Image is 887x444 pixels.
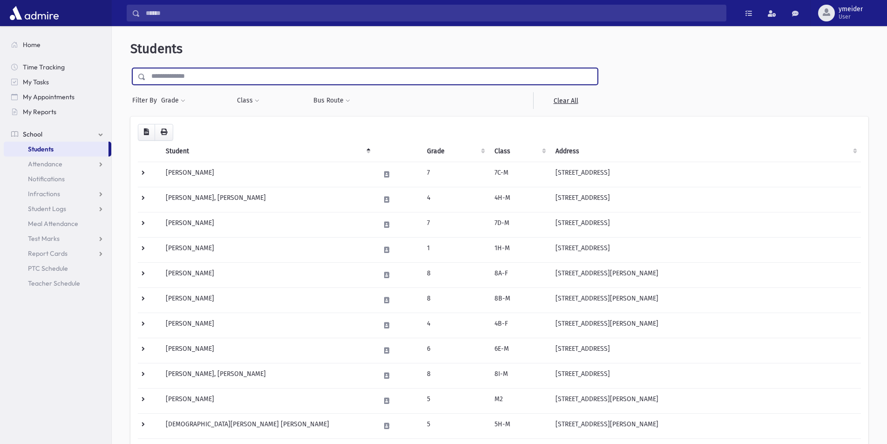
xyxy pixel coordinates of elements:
[132,96,161,105] span: Filter By
[23,93,74,101] span: My Appointments
[489,187,550,212] td: 4H-M
[550,212,861,237] td: [STREET_ADDRESS]
[550,237,861,262] td: [STREET_ADDRESS]
[160,262,374,287] td: [PERSON_NAME]
[489,162,550,187] td: 7C-M
[138,124,155,141] button: CSV
[4,276,111,291] a: Teacher Schedule
[421,237,489,262] td: 1
[155,124,173,141] button: Print
[160,212,374,237] td: [PERSON_NAME]
[421,162,489,187] td: 7
[4,186,111,201] a: Infractions
[7,4,61,22] img: AdmirePro
[160,287,374,313] td: [PERSON_NAME]
[839,6,863,13] span: ymeider
[421,187,489,212] td: 4
[489,262,550,287] td: 8A-F
[28,205,66,213] span: Student Logs
[23,41,41,49] span: Home
[28,175,65,183] span: Notifications
[421,413,489,438] td: 5
[28,160,62,168] span: Attendance
[550,413,861,438] td: [STREET_ADDRESS][PERSON_NAME]
[28,145,54,153] span: Students
[533,92,598,109] a: Clear All
[4,127,111,142] a: School
[550,187,861,212] td: [STREET_ADDRESS]
[489,388,550,413] td: M2
[4,104,111,119] a: My Reports
[421,313,489,338] td: 4
[28,249,68,258] span: Report Cards
[489,313,550,338] td: 4B-F
[160,313,374,338] td: [PERSON_NAME]
[313,92,351,109] button: Bus Route
[489,212,550,237] td: 7D-M
[23,130,42,138] span: School
[161,92,186,109] button: Grade
[28,190,60,198] span: Infractions
[23,63,65,71] span: Time Tracking
[4,231,111,246] a: Test Marks
[4,261,111,276] a: PTC Schedule
[421,338,489,363] td: 6
[4,246,111,261] a: Report Cards
[4,216,111,231] a: Meal Attendance
[421,388,489,413] td: 5
[421,363,489,388] td: 8
[550,363,861,388] td: [STREET_ADDRESS]
[550,313,861,338] td: [STREET_ADDRESS][PERSON_NAME]
[421,212,489,237] td: 7
[489,363,550,388] td: 8I-M
[550,388,861,413] td: [STREET_ADDRESS][PERSON_NAME]
[421,141,489,162] th: Grade: activate to sort column ascending
[4,75,111,89] a: My Tasks
[160,237,374,262] td: [PERSON_NAME]
[4,142,108,157] a: Students
[28,279,80,287] span: Teacher Schedule
[160,162,374,187] td: [PERSON_NAME]
[160,141,374,162] th: Student: activate to sort column descending
[421,262,489,287] td: 8
[4,37,111,52] a: Home
[4,201,111,216] a: Student Logs
[550,262,861,287] td: [STREET_ADDRESS][PERSON_NAME]
[550,162,861,187] td: [STREET_ADDRESS]
[160,338,374,363] td: [PERSON_NAME]
[839,13,863,20] span: User
[23,108,56,116] span: My Reports
[550,338,861,363] td: [STREET_ADDRESS]
[28,234,60,243] span: Test Marks
[28,264,68,273] span: PTC Schedule
[4,171,111,186] a: Notifications
[28,219,78,228] span: Meal Attendance
[130,41,183,56] span: Students
[421,287,489,313] td: 8
[489,237,550,262] td: 1H-M
[4,60,111,75] a: Time Tracking
[160,413,374,438] td: [DEMOGRAPHIC_DATA][PERSON_NAME] [PERSON_NAME]
[237,92,260,109] button: Class
[4,89,111,104] a: My Appointments
[160,363,374,388] td: [PERSON_NAME], [PERSON_NAME]
[489,338,550,363] td: 6E-M
[489,141,550,162] th: Class: activate to sort column ascending
[489,287,550,313] td: 8B-M
[140,5,726,21] input: Search
[160,388,374,413] td: [PERSON_NAME]
[160,187,374,212] td: [PERSON_NAME], [PERSON_NAME]
[4,157,111,171] a: Attendance
[23,78,49,86] span: My Tasks
[550,287,861,313] td: [STREET_ADDRESS][PERSON_NAME]
[489,413,550,438] td: 5H-M
[550,141,861,162] th: Address: activate to sort column ascending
